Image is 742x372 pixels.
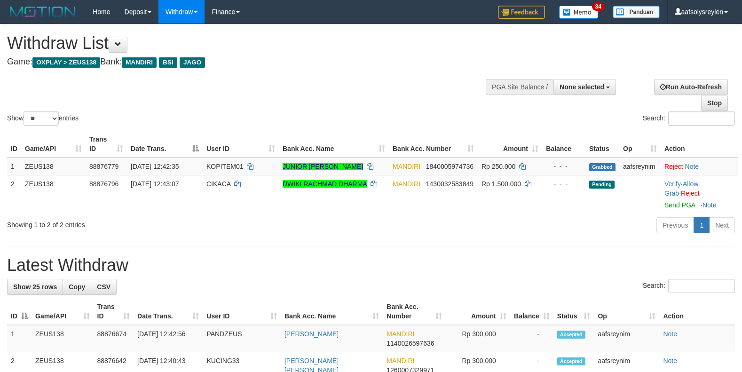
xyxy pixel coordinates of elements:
[206,163,244,170] span: KOPITEM01
[446,298,510,325] th: Amount: activate to sort column ascending
[619,131,661,158] th: Op: activate to sort column ascending
[7,158,21,175] td: 1
[659,298,735,325] th: Action
[393,180,420,188] span: MANDIRI
[63,279,91,295] a: Copy
[91,279,117,295] a: CSV
[7,111,79,126] label: Show entries
[387,330,414,338] span: MANDIRI
[32,325,94,352] td: ZEUS138
[7,131,21,158] th: ID
[7,57,485,67] h4: Game: Bank:
[701,95,728,111] a: Stop
[7,175,21,214] td: 2
[663,357,677,364] a: Note
[664,180,681,188] a: Verify
[94,325,134,352] td: 88876674
[510,325,553,352] td: -
[393,163,420,170] span: MANDIRI
[557,357,585,365] span: Accepted
[284,330,339,338] a: [PERSON_NAME]
[510,298,553,325] th: Balance: activate to sort column ascending
[389,131,478,158] th: Bank Acc. Number: activate to sort column ascending
[664,180,698,197] a: Allow Grab
[661,131,738,158] th: Action
[542,131,585,158] th: Balance
[589,163,616,171] span: Grabbed
[13,283,57,291] span: Show 25 rows
[668,111,735,126] input: Search:
[32,298,94,325] th: Game/API: activate to sort column ascending
[387,340,434,347] span: Copy 1140026597636 to clipboard
[446,325,510,352] td: Rp 300,000
[703,201,717,209] a: Note
[426,163,474,170] span: Copy 1840005974736 to clipboard
[7,216,302,230] div: Showing 1 to 2 of 2 entries
[69,283,85,291] span: Copy
[478,131,542,158] th: Amount: activate to sort column ascending
[426,180,474,188] span: Copy 1430032583849 to clipboard
[663,330,677,338] a: Note
[7,256,735,275] h1: Latest Withdraw
[557,331,585,339] span: Accepted
[592,2,605,11] span: 34
[131,180,179,188] span: [DATE] 12:43:07
[709,217,735,233] a: Next
[94,298,134,325] th: Trans ID: activate to sort column ascending
[7,325,32,352] td: 1
[127,131,203,158] th: Date Trans.: activate to sort column descending
[664,163,683,170] a: Reject
[89,163,118,170] span: 88876779
[654,79,728,95] a: Run Auto-Refresh
[668,279,735,293] input: Search:
[283,163,363,170] a: JUNIOR [PERSON_NAME]
[643,279,735,293] label: Search:
[131,163,179,170] span: [DATE] 12:42:35
[594,298,659,325] th: Op: activate to sort column ascending
[656,217,694,233] a: Previous
[664,201,695,209] a: Send PGA
[159,57,177,68] span: BSI
[7,34,485,53] h1: Withdraw List
[589,181,615,189] span: Pending
[203,131,279,158] th: User ID: activate to sort column ascending
[613,6,660,18] img: panduan.png
[498,6,545,19] img: Feedback.jpg
[553,79,616,95] button: None selected
[681,190,700,197] a: Reject
[203,298,281,325] th: User ID: activate to sort column ascending
[21,131,86,158] th: Game/API: activate to sort column ascending
[553,298,594,325] th: Status: activate to sort column ascending
[694,217,710,233] a: 1
[122,57,157,68] span: MANDIRI
[383,298,446,325] th: Bank Acc. Number: activate to sort column ascending
[387,357,414,364] span: MANDIRI
[664,180,698,197] span: ·
[585,131,619,158] th: Status
[134,298,203,325] th: Date Trans.: activate to sort column ascending
[594,325,659,352] td: aafsreynim
[89,180,118,188] span: 88876796
[281,298,383,325] th: Bank Acc. Name: activate to sort column ascending
[685,163,699,170] a: Note
[7,279,63,295] a: Show 25 rows
[7,5,79,19] img: MOTION_logo.png
[643,111,735,126] label: Search:
[279,131,389,158] th: Bank Acc. Name: activate to sort column ascending
[559,6,599,19] img: Button%20Memo.svg
[134,325,203,352] td: [DATE] 12:42:56
[203,325,281,352] td: PANDZEUS
[24,111,59,126] select: Showentries
[283,180,367,188] a: DWIKI RACHMAD DHARMA
[32,57,100,68] span: OXPLAY > ZEUS138
[619,158,661,175] td: aafsreynim
[97,283,111,291] span: CSV
[7,298,32,325] th: ID: activate to sort column descending
[482,163,515,170] span: Rp 250.000
[86,131,127,158] th: Trans ID: activate to sort column ascending
[546,162,582,171] div: - - -
[661,175,738,214] td: · ·
[21,175,86,214] td: ZEUS138
[180,57,205,68] span: JAGO
[560,83,604,91] span: None selected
